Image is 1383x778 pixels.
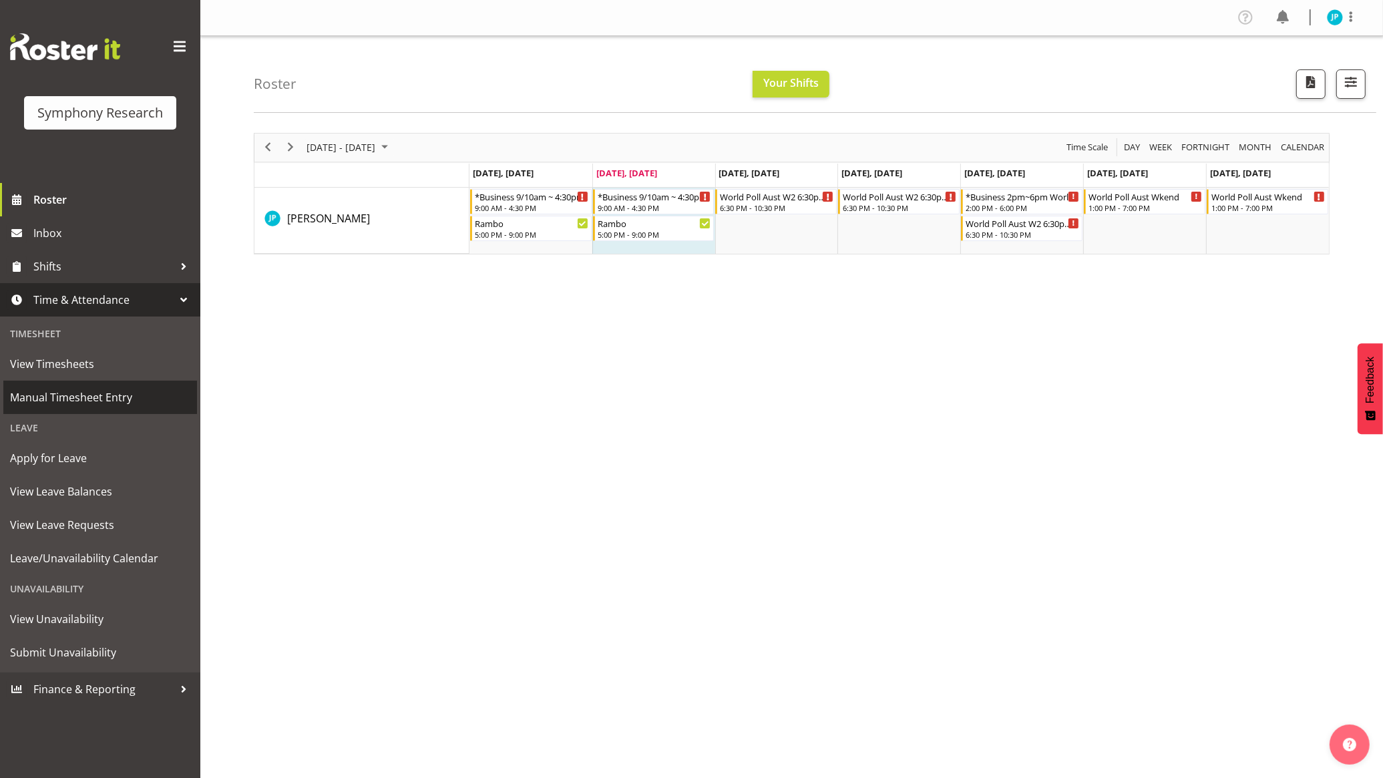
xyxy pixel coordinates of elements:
[254,76,297,91] h4: Roster
[720,190,833,203] div: World Poll Aust W2 6:30pm~10:30pm
[3,602,197,636] a: View Unavailability
[1237,139,1274,156] button: Timeline Month
[3,575,197,602] div: Unavailability
[302,134,396,162] div: October 06 - 12, 2025
[1296,69,1326,99] button: Download a PDF of the roster according to the set date range.
[10,642,190,662] span: Submit Unavailability
[470,189,592,214] div: Jake Pringle"s event - *Business 9/10am ~ 4:30pm Begin From Monday, October 6, 2025 at 9:00:00 AM...
[964,167,1025,179] span: [DATE], [DATE]
[593,216,715,241] div: Jake Pringle"s event - Rambo Begin From Tuesday, October 7, 2025 at 5:00:00 PM GMT+13:00 Ends At ...
[596,167,657,179] span: [DATE], [DATE]
[598,190,711,203] div: *Business 9/10am ~ 4:30pm
[10,481,190,502] span: View Leave Balances
[3,441,197,475] a: Apply for Leave
[3,381,197,414] a: Manual Timesheet Entry
[10,387,190,407] span: Manual Timesheet Entry
[598,202,711,213] div: 9:00 AM - 4:30 PM
[966,202,1079,213] div: 2:00 PM - 6:00 PM
[33,256,174,276] span: Shifts
[753,71,829,98] button: Your Shifts
[1064,139,1111,156] button: Time Scale
[10,609,190,629] span: View Unavailability
[1364,357,1376,403] span: Feedback
[10,448,190,468] span: Apply for Leave
[473,167,534,179] span: [DATE], [DATE]
[966,229,1079,240] div: 6:30 PM - 10:30 PM
[1336,69,1366,99] button: Filter Shifts
[475,202,588,213] div: 9:00 AM - 4:30 PM
[282,139,300,156] button: Next
[33,190,194,210] span: Roster
[720,202,833,213] div: 6:30 PM - 10:30 PM
[287,211,370,226] span: [PERSON_NAME]
[1211,190,1325,203] div: World Poll Aust Wkend
[1358,343,1383,434] button: Feedback - Show survey
[475,229,588,240] div: 5:00 PM - 9:00 PM
[966,190,1079,203] div: *Business 2pm~6pm World Poll Aust
[1084,189,1205,214] div: Jake Pringle"s event - World Poll Aust Wkend Begin From Saturday, October 11, 2025 at 1:00:00 PM ...
[305,139,394,156] button: October 2025
[3,320,197,347] div: Timesheet
[1122,139,1143,156] button: Timeline Day
[259,139,277,156] button: Previous
[598,229,711,240] div: 5:00 PM - 9:00 PM
[593,189,715,214] div: Jake Pringle"s event - *Business 9/10am ~ 4:30pm Begin From Tuesday, October 7, 2025 at 9:00:00 A...
[1210,167,1271,179] span: [DATE], [DATE]
[961,216,1082,241] div: Jake Pringle"s event - World Poll Aust W2 6:30pm~10:30pm Begin From Friday, October 10, 2025 at 6...
[3,347,197,381] a: View Timesheets
[33,679,174,699] span: Finance & Reporting
[470,216,592,241] div: Jake Pringle"s event - Rambo Begin From Monday, October 6, 2025 at 5:00:00 PM GMT+13:00 Ends At M...
[1147,139,1175,156] button: Timeline Week
[10,515,190,535] span: View Leave Requests
[1237,139,1273,156] span: Month
[1087,167,1148,179] span: [DATE], [DATE]
[475,190,588,203] div: *Business 9/10am ~ 4:30pm
[1327,9,1343,25] img: jake-pringle11873.jpg
[1207,189,1328,214] div: Jake Pringle"s event - World Poll Aust Wkend Begin From Sunday, October 12, 2025 at 1:00:00 PM GM...
[1089,190,1202,203] div: World Poll Aust Wkend
[3,475,197,508] a: View Leave Balances
[961,189,1082,214] div: Jake Pringle"s event - *Business 2pm~6pm World Poll Aust Begin From Friday, October 10, 2025 at 2...
[715,189,837,214] div: Jake Pringle"s event - World Poll Aust W2 6:30pm~10:30pm Begin From Wednesday, October 8, 2025 at...
[10,548,190,568] span: Leave/Unavailability Calendar
[841,167,902,179] span: [DATE], [DATE]
[37,103,163,123] div: Symphony Research
[598,216,711,230] div: Rambo
[3,414,197,441] div: Leave
[3,508,197,542] a: View Leave Requests
[1123,139,1141,156] span: Day
[469,188,1329,254] table: Timeline Week of October 7, 2025
[843,190,956,203] div: World Poll Aust W2 6:30pm~10:30pm
[838,189,960,214] div: Jake Pringle"s event - World Poll Aust W2 6:30pm~10:30pm Begin From Thursday, October 9, 2025 at ...
[1148,139,1173,156] span: Week
[1211,202,1325,213] div: 1:00 PM - 7:00 PM
[966,216,1079,230] div: World Poll Aust W2 6:30pm~10:30pm
[279,134,302,162] div: next period
[1279,139,1326,156] span: calendar
[33,290,174,310] span: Time & Attendance
[843,202,956,213] div: 6:30 PM - 10:30 PM
[254,188,469,254] td: Jake Pringle resource
[1179,139,1232,156] button: Fortnight
[3,542,197,575] a: Leave/Unavailability Calendar
[305,139,377,156] span: [DATE] - [DATE]
[256,134,279,162] div: previous period
[1065,139,1109,156] span: Time Scale
[719,167,780,179] span: [DATE], [DATE]
[763,75,819,90] span: Your Shifts
[475,216,588,230] div: Rambo
[1343,738,1356,751] img: help-xxl-2.png
[3,636,197,669] a: Submit Unavailability
[254,133,1330,254] div: Timeline Week of October 7, 2025
[10,33,120,60] img: Rosterit website logo
[287,210,370,226] a: [PERSON_NAME]
[33,223,194,243] span: Inbox
[1180,139,1231,156] span: Fortnight
[10,354,190,374] span: View Timesheets
[1089,202,1202,213] div: 1:00 PM - 7:00 PM
[1279,139,1327,156] button: Month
